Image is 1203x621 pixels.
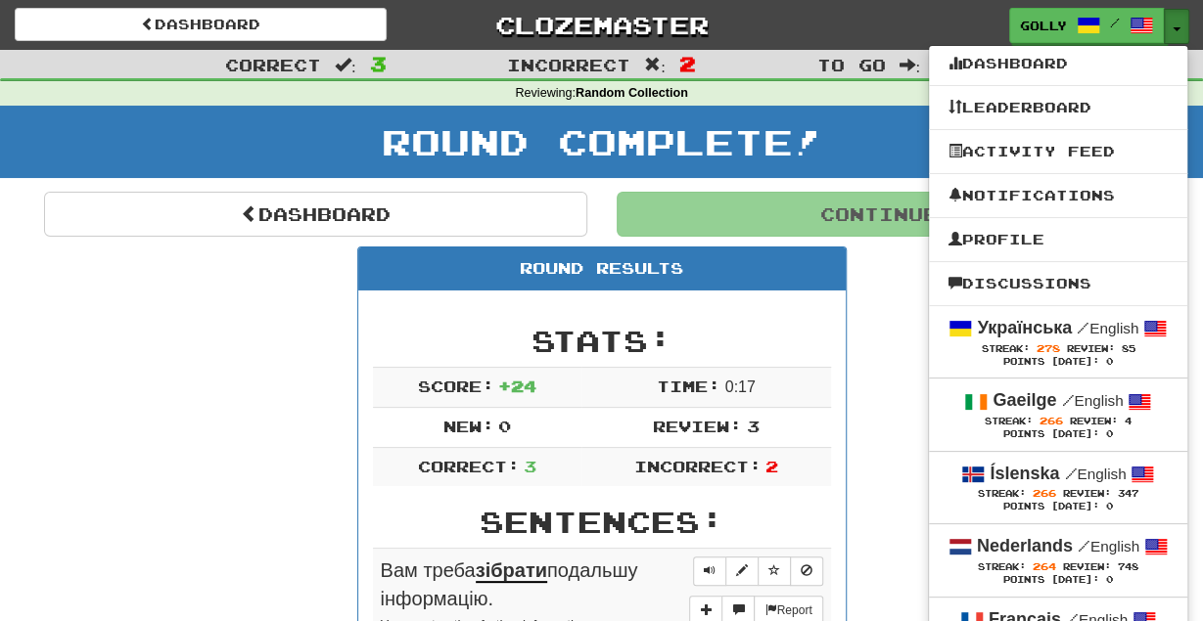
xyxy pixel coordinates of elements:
[524,457,536,475] span: 3
[657,377,720,395] span: Time:
[990,464,1059,483] strong: Íslenska
[1077,319,1089,336] span: /
[725,556,759,586] button: Edit sentence
[693,556,823,586] div: Sentence controls
[949,428,1168,441] div: Points [DATE]: 0
[765,457,778,475] span: 2
[507,55,630,74] span: Incorrect
[15,8,387,41] a: Dashboard
[418,377,494,395] span: Score:
[1078,538,1139,554] small: English
[929,271,1187,296] a: Discussions
[693,556,726,586] button: Play sentence audio
[758,556,791,586] button: Toggle favorite
[1063,561,1111,572] span: Review:
[358,247,846,290] div: Round Results
[335,57,356,73] span: :
[949,501,1168,513] div: Points [DATE]: 0
[949,574,1168,587] div: Points [DATE]: 0
[225,55,321,74] span: Correct
[929,524,1187,596] a: Nederlands /English Streak: 264 Review: 748 Points [DATE]: 0
[653,417,742,435] span: Review:
[899,57,920,73] span: :
[576,86,688,100] strong: Random Collection
[7,122,1196,161] h1: Round Complete!
[929,227,1187,252] a: Profile
[1077,320,1138,336] small: English
[1020,17,1067,34] span: golly
[381,559,638,609] span: Вам треба подальшу інформацію.
[617,192,1160,237] button: Continue
[1078,537,1090,554] span: /
[1061,391,1074,409] span: /
[498,417,511,435] span: 0
[993,390,1056,410] strong: Gaeilge
[929,51,1187,76] a: Dashboard
[978,488,1026,499] span: Streak:
[1070,416,1118,426] span: Review:
[679,52,696,75] span: 2
[1036,342,1059,354] span: 278
[1040,415,1063,426] span: 266
[949,356,1168,369] div: Points [DATE]: 0
[747,417,760,435] span: 3
[981,343,1029,354] span: Streak:
[634,457,762,475] span: Incorrect:
[1118,561,1138,572] span: 748
[1121,343,1134,354] span: 85
[498,377,536,395] span: + 24
[1009,8,1164,43] a: golly /
[1061,392,1123,409] small: English
[929,378,1187,450] a: Gaeilge /English Streak: 266 Review: 4 Points [DATE]: 0
[1066,343,1114,354] span: Review:
[929,95,1187,120] a: Leaderboard
[416,8,788,42] a: Clozemaster
[1125,416,1132,426] span: 4
[929,306,1187,377] a: Українська /English Streak: 278 Review: 85 Points [DATE]: 0
[443,417,494,435] span: New:
[644,57,666,73] span: :
[1118,488,1138,499] span: 347
[418,457,520,475] span: Correct:
[1063,488,1111,499] span: Review:
[725,378,756,395] span: 0 : 17
[373,506,831,538] h2: Sentences:
[929,452,1187,523] a: Íslenska /English Streak: 266 Review: 347 Points [DATE]: 0
[476,559,547,583] u: зібрати
[1110,16,1120,29] span: /
[1033,487,1056,499] span: 266
[1064,466,1126,482] small: English
[978,561,1026,572] span: Streak:
[44,192,587,237] a: Dashboard
[985,416,1033,426] span: Streak:
[977,318,1072,337] strong: Українська
[1033,560,1056,572] span: 264
[929,139,1187,164] a: Activity Feed
[929,183,1187,208] a: Notifications
[1064,465,1077,482] span: /
[790,556,823,586] button: Toggle ignore
[977,536,1073,555] strong: Nederlands
[816,55,885,74] span: To go
[370,52,387,75] span: 3
[373,325,831,357] h2: Stats:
